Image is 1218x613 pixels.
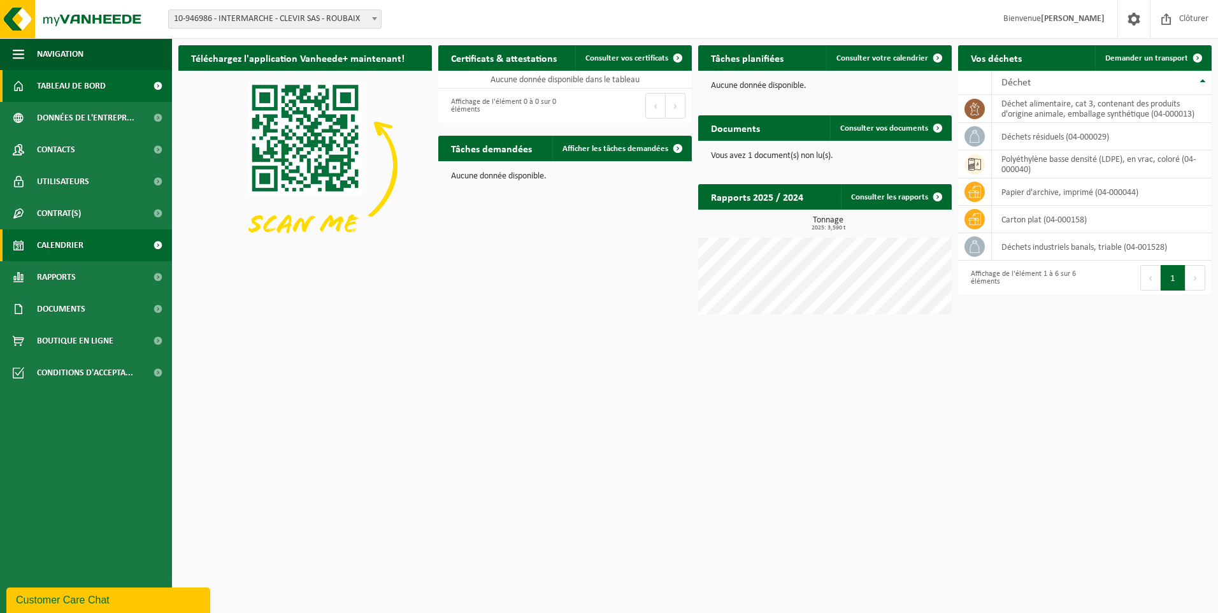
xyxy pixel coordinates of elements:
span: Calendrier [37,229,83,261]
button: Next [1186,265,1205,291]
td: Aucune donnée disponible dans le tableau [438,71,692,89]
a: Consulter vos certificats [575,45,691,71]
h3: Tonnage [705,216,952,231]
p: Aucune donnée disponible. [711,82,939,90]
img: Download de VHEPlus App [178,71,432,261]
td: polyéthylène basse densité (LDPE), en vrac, coloré (04-000040) [992,150,1212,178]
button: Next [666,93,685,119]
span: Conditions d'accepta... [37,357,133,389]
span: Rapports [37,261,76,293]
h2: Certificats & attestations [438,45,570,70]
button: Previous [1140,265,1161,291]
h2: Téléchargez l'application Vanheede+ maintenant! [178,45,417,70]
span: Consulter vos documents [840,124,928,133]
strong: [PERSON_NAME] [1041,14,1105,24]
div: Affichage de l'élément 0 à 0 sur 0 éléments [445,92,559,120]
a: Demander un transport [1095,45,1210,71]
div: Affichage de l'élément 1 à 6 sur 6 éléments [964,264,1078,292]
td: papier d'archive, imprimé (04-000044) [992,178,1212,206]
a: Consulter vos documents [830,115,950,141]
span: Documents [37,293,85,325]
td: déchets résiduels (04-000029) [992,123,1212,150]
span: Consulter vos certificats [585,54,668,62]
td: déchet alimentaire, cat 3, contenant des produits d'origine animale, emballage synthétique (04-00... [992,95,1212,123]
h2: Rapports 2025 / 2024 [698,184,816,209]
span: Utilisateurs [37,166,89,198]
span: 10-946986 - INTERMARCHE - CLEVIR SAS - ROUBAIX [168,10,382,29]
h2: Vos déchets [958,45,1035,70]
h2: Tâches demandées [438,136,545,161]
a: Consulter les rapports [841,184,950,210]
span: Contacts [37,134,75,166]
button: 1 [1161,265,1186,291]
h2: Documents [698,115,773,140]
span: 10-946986 - INTERMARCHE - CLEVIR SAS - ROUBAIX [169,10,381,28]
span: Déchet [1001,78,1031,88]
span: Données de l'entrepr... [37,102,134,134]
span: Contrat(s) [37,198,81,229]
iframe: chat widget [6,585,213,613]
span: Navigation [37,38,83,70]
p: Vous avez 1 document(s) non lu(s). [711,152,939,161]
td: carton plat (04-000158) [992,206,1212,233]
span: Demander un transport [1105,54,1188,62]
h2: Tâches planifiées [698,45,796,70]
button: Previous [645,93,666,119]
span: Boutique en ligne [37,325,113,357]
span: Tableau de bord [37,70,106,102]
a: Consulter votre calendrier [826,45,950,71]
td: déchets industriels banals, triable (04-001528) [992,233,1212,261]
span: Consulter votre calendrier [836,54,928,62]
span: Afficher les tâches demandées [562,145,668,153]
span: 2025: 3,590 t [705,225,952,231]
a: Afficher les tâches demandées [552,136,691,161]
p: Aucune donnée disponible. [451,172,679,181]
